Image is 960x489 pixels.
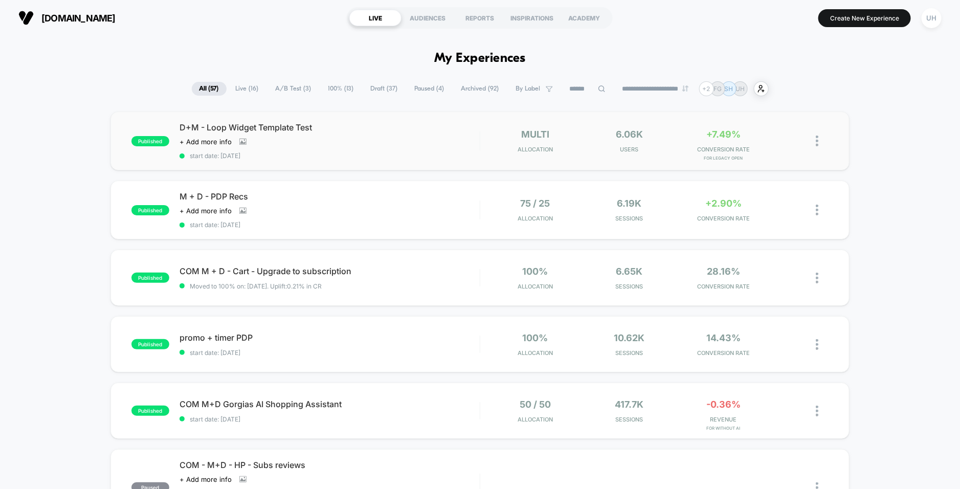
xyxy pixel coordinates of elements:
[131,339,169,349] span: published
[228,82,266,96] span: Live ( 16 )
[190,282,322,290] span: Moved to 100% on: [DATE] . Uplift: 0.21% in CR
[180,415,480,423] span: start date: [DATE]
[816,406,818,416] img: close
[679,283,768,290] span: CONVERSION RATE
[180,138,232,146] span: + Add more info
[518,146,553,153] span: Allocation
[521,129,549,140] span: multi
[516,85,541,93] span: By Label
[616,266,643,277] span: 6.65k
[679,349,768,357] span: CONVERSION RATE
[454,82,507,96] span: Archived ( 92 )
[679,155,768,161] span: for Legacy open
[18,10,34,26] img: Visually logo
[180,349,480,357] span: start date: [DATE]
[15,10,119,26] button: [DOMAIN_NAME]
[816,273,818,283] img: close
[816,205,818,215] img: close
[180,475,232,483] span: + Add more info
[180,266,480,276] span: COM M + D - Cart - Upgrade to subscription
[735,85,745,93] p: UH
[679,215,768,222] span: CONVERSION RATE
[816,136,818,146] img: close
[585,215,674,222] span: Sessions
[520,198,550,209] span: 75 / 25
[268,82,319,96] span: A/B Test ( 3 )
[706,129,741,140] span: +7.49%
[585,146,674,153] span: Users
[679,146,768,153] span: CONVERSION RATE
[679,426,768,431] span: for Without AI
[518,283,553,290] span: Allocation
[401,10,454,26] div: AUDIENCES
[919,8,945,29] button: UH
[705,198,742,209] span: +2.90%
[454,10,506,26] div: REPORTS
[434,51,526,66] h1: My Experiences
[518,349,553,357] span: Allocation
[585,416,674,423] span: Sessions
[707,266,740,277] span: 28.16%
[518,215,553,222] span: Allocation
[614,332,645,343] span: 10.62k
[180,191,480,202] span: M + D - PDP Recs
[192,82,227,96] span: All ( 57 )
[725,85,733,93] p: SH
[679,416,768,423] span: REVENUE
[349,10,401,26] div: LIVE
[41,13,116,24] span: [DOMAIN_NAME]
[180,122,480,132] span: D+M - Loop Widget Template Test
[131,273,169,283] span: published
[180,207,232,215] span: + Add more info
[682,85,688,92] img: end
[131,406,169,416] span: published
[321,82,362,96] span: 100% ( 13 )
[522,266,548,277] span: 100%
[180,152,480,160] span: start date: [DATE]
[615,399,644,410] span: 417.7k
[713,85,722,93] p: FG
[585,283,674,290] span: Sessions
[180,332,480,343] span: promo + timer PDP
[518,416,553,423] span: Allocation
[131,136,169,146] span: published
[706,332,741,343] span: 14.43%
[363,82,406,96] span: Draft ( 37 )
[816,339,818,350] img: close
[180,221,480,229] span: start date: [DATE]
[616,129,643,140] span: 6.06k
[131,205,169,215] span: published
[922,8,942,28] div: UH
[558,10,610,26] div: ACADEMY
[818,9,911,27] button: Create New Experience
[617,198,642,209] span: 6.19k
[506,10,558,26] div: INSPIRATIONS
[520,399,551,410] span: 50 / 50
[706,399,741,410] span: -0.36%
[585,349,674,357] span: Sessions
[522,332,548,343] span: 100%
[180,399,480,409] span: COM M+D Gorgias AI Shopping Assistant
[407,82,452,96] span: Paused ( 4 )
[180,460,480,470] span: COM - M+D - HP - Subs reviews
[699,81,714,96] div: + 2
